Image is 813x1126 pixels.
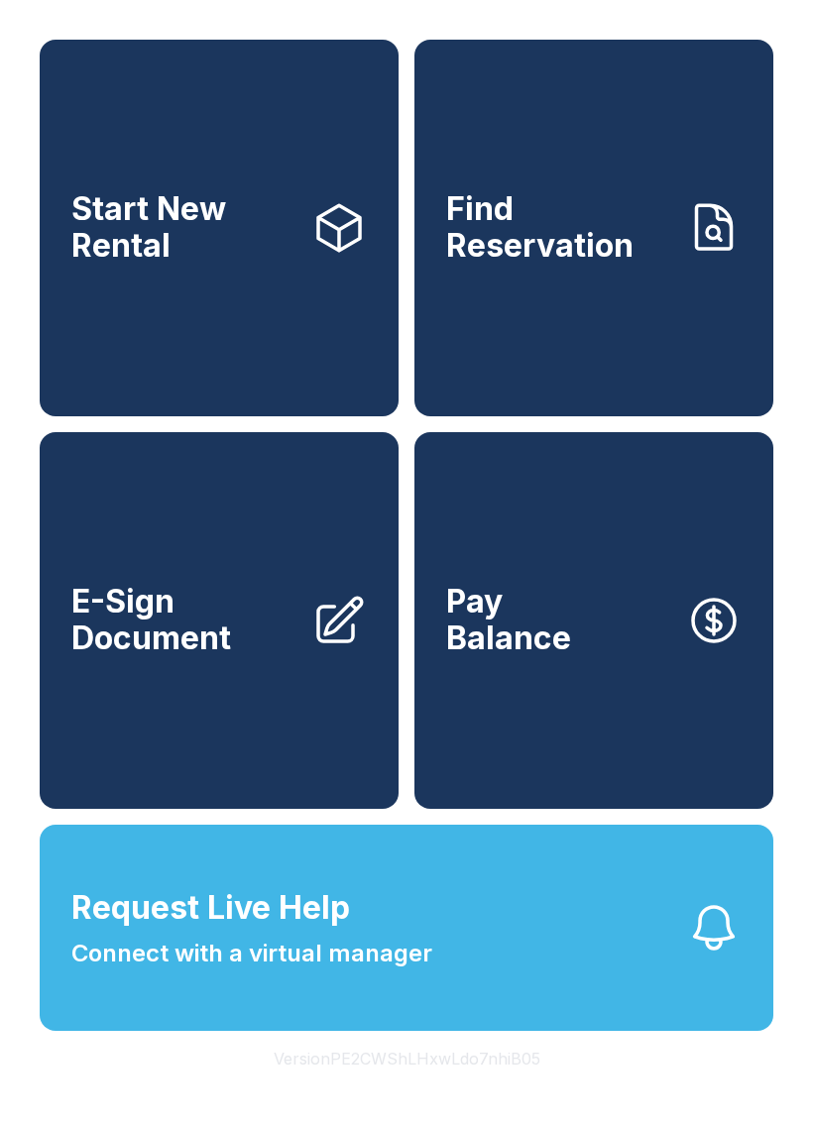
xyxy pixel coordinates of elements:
span: E-Sign Document [71,584,295,656]
a: E-Sign Document [40,432,399,809]
span: Connect with a virtual manager [71,936,432,971]
a: PayBalance [414,432,773,809]
span: Pay Balance [446,584,571,656]
span: Find Reservation [446,191,670,264]
button: Request Live HelpConnect with a virtual manager [40,825,773,1031]
span: Request Live Help [71,884,350,932]
span: Start New Rental [71,191,295,264]
a: Find Reservation [414,40,773,416]
a: Start New Rental [40,40,399,416]
button: VersionPE2CWShLHxwLdo7nhiB05 [258,1031,556,1086]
